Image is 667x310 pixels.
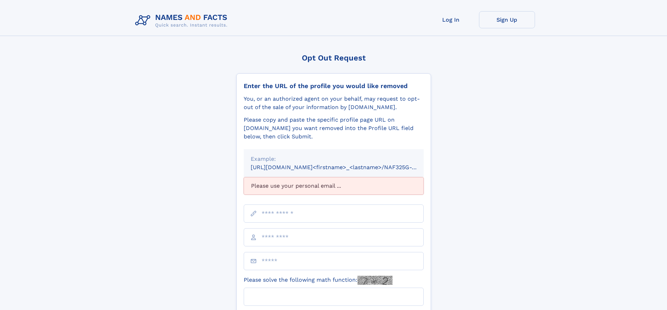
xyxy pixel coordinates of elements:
div: You, or an authorized agent on your behalf, may request to opt-out of the sale of your informatio... [244,95,424,111]
div: Example: [251,155,417,163]
a: Log In [423,11,479,28]
div: Opt Out Request [236,53,431,62]
a: Sign Up [479,11,535,28]
div: Enter the URL of the profile you would like removed [244,82,424,90]
img: Logo Names and Facts [132,11,233,30]
small: [URL][DOMAIN_NAME]<firstname>_<lastname>/NAF325G-xxxxxxxx [251,164,437,171]
div: Please copy and paste the specific profile page URL on [DOMAIN_NAME] you want removed into the Pr... [244,116,424,141]
div: Please use your personal email ... [244,177,424,195]
label: Please solve the following math function: [244,276,392,285]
